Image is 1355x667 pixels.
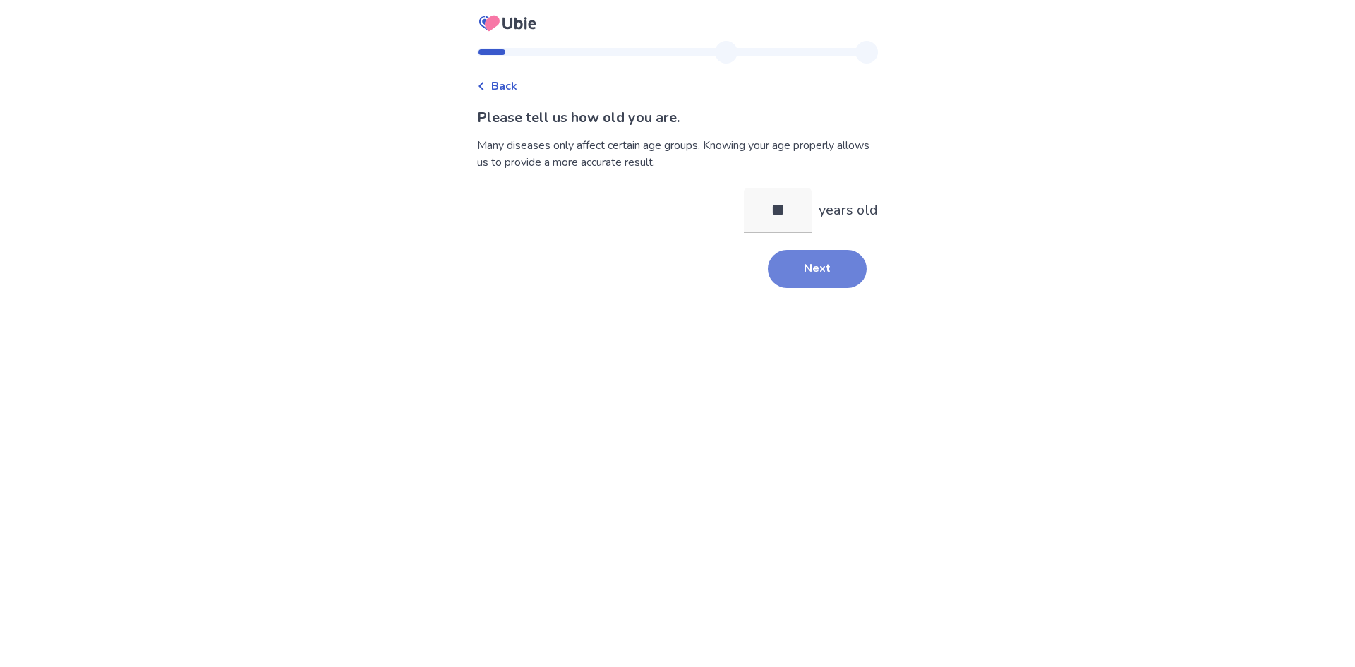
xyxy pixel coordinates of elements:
p: Please tell us how old you are. [477,107,878,128]
span: Back [491,78,517,95]
div: Many diseases only affect certain age groups. Knowing your age properly allows us to provide a mo... [477,137,878,171]
input: years old [744,188,812,233]
button: Next [768,250,867,288]
p: years old [819,200,878,221]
